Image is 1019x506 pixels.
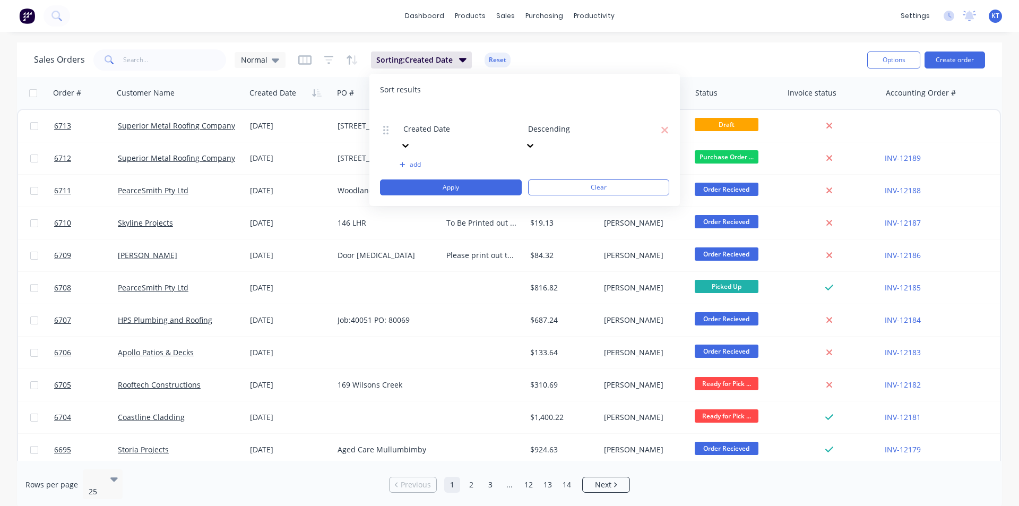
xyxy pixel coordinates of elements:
a: INV-12179 [885,444,921,454]
a: INV-12185 [885,282,921,293]
span: Rows per page [25,479,78,490]
span: Order Recieved [695,215,758,228]
span: 6713 [54,121,71,131]
div: [STREET_ADDRESS][PERSON_NAME] [338,121,433,131]
span: Order Recieved [695,247,758,261]
a: 6695 [54,434,118,466]
div: [PERSON_NAME] [604,347,682,358]
div: [DATE] [250,315,329,325]
a: 6706 [54,337,118,368]
a: PearceSmith Pty Ltd [118,185,188,195]
div: Status [695,88,718,98]
div: 169 Wilsons Creek [338,380,433,390]
div: Invoice status [788,88,836,98]
span: 6708 [54,282,71,293]
a: 6711 [54,175,118,207]
a: Page 12 [521,477,537,493]
span: Ready for Pick ... [695,377,758,390]
a: 6710 [54,207,118,239]
a: INV-12181 [885,412,921,422]
div: $84.32 [530,250,592,261]
a: 6708 [54,272,118,304]
button: Options [867,52,920,68]
div: Woodland Grey [338,185,433,196]
a: Page 3 [482,477,498,493]
div: Accounting Order # [886,88,956,98]
div: [PERSON_NAME] [604,218,682,228]
span: 6710 [54,218,71,228]
a: [PERSON_NAME] [118,250,177,260]
div: [DATE] [250,218,329,228]
span: 6707 [54,315,71,325]
a: INV-12184 [885,315,921,325]
div: Aged Care Mullumbimby [338,444,433,455]
a: 6709 [54,239,118,271]
div: PO # [337,88,354,98]
a: 6712 [54,142,118,174]
button: Clear [528,179,670,195]
a: Jump forward [502,477,517,493]
span: 6711 [54,185,71,196]
span: Previous [401,479,431,490]
div: $687.24 [530,315,592,325]
div: [DATE] [250,153,329,164]
a: Skyline Projects [118,218,173,228]
span: Order Recieved [695,345,758,358]
span: 6704 [54,412,71,423]
a: 6705 [54,369,118,401]
div: [DATE] [250,121,329,131]
span: 6705 [54,380,71,390]
span: Order Recieved [695,312,758,325]
a: INV-12188 [885,185,921,195]
span: 6709 [54,250,71,261]
div: [DATE] [250,380,329,390]
h1: Sales Orders [34,55,85,65]
div: [DATE] [250,185,329,196]
div: [PERSON_NAME] [604,315,682,325]
a: INV-12182 [885,380,921,390]
button: Apply [380,179,522,195]
div: [PERSON_NAME] [604,380,682,390]
div: [DATE] [250,444,329,455]
a: INV-12189 [885,153,921,163]
span: KT [991,11,999,21]
div: [PERSON_NAME] [604,444,682,455]
a: PearceSmith Pty Ltd [118,282,188,293]
div: $1,400.22 [530,412,592,423]
div: [DATE] [250,250,329,261]
button: add [400,160,518,169]
a: Page 14 [559,477,575,493]
a: Page 13 [540,477,556,493]
span: 6695 [54,444,71,455]
span: Next [595,479,611,490]
a: Page 2 [463,477,479,493]
div: Job:40051 PO: 80069 [338,315,433,325]
span: Sort results [380,84,421,95]
div: $816.82 [530,282,592,293]
input: Search... [123,49,227,71]
span: Order Recieved [695,442,758,455]
div: Please print out to make [DATE] [446,250,517,261]
span: 6706 [54,347,71,358]
a: INV-12187 [885,218,921,228]
a: Previous page [390,479,436,490]
a: 6707 [54,304,118,336]
a: Page 1 is your current page [444,477,460,493]
div: Created Date [403,123,502,134]
a: dashboard [400,8,450,24]
div: 25 [89,486,101,497]
button: Create order [925,52,985,68]
span: Sorting: Created Date [376,55,453,65]
div: [PERSON_NAME] [604,282,682,293]
div: [STREET_ADDRESS] [338,153,433,164]
div: $924.63 [530,444,592,455]
div: Created Date [249,88,296,98]
span: 6712 [54,153,71,164]
span: Order Recieved [695,183,758,196]
a: HPS Plumbing and Roofing [118,315,212,325]
span: Normal [241,54,267,65]
a: Next page [583,479,629,490]
div: $133.64 [530,347,592,358]
a: INV-12183 [885,347,921,357]
div: [PERSON_NAME] [604,250,682,261]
